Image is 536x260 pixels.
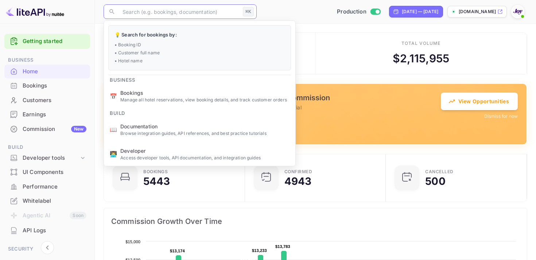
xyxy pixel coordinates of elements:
[125,240,140,244] text: $15,000
[402,8,438,15] div: [DATE] — [DATE]
[4,108,90,121] a: Earnings
[4,143,90,151] span: Build
[441,93,518,110] button: View Opportunities
[252,248,267,253] text: $13,233
[4,108,90,122] div: Earnings
[23,37,86,46] a: Getting started
[23,96,86,105] div: Customers
[23,125,86,133] div: Commission
[114,42,285,48] p: • Booking ID
[71,126,86,132] div: New
[114,50,285,56] p: • Customer full name
[4,79,90,93] div: Bookings
[4,180,90,193] a: Performance
[23,154,79,162] div: Developer tools
[4,93,90,108] div: Customers
[393,50,450,67] div: $ 2,115,955
[23,82,86,90] div: Bookings
[143,170,168,174] div: Bookings
[23,197,86,205] div: Whitelabel
[4,34,90,49] div: Getting started
[4,180,90,194] div: Performance
[104,73,141,84] span: Business
[111,216,520,227] span: Commission Growth Over Time
[4,152,90,164] div: Developer tools
[120,155,290,161] p: Access developer tools, API documentation, and integration guides
[23,110,86,119] div: Earnings
[4,122,90,136] a: CommissionNew
[275,244,290,249] text: $13,783
[23,67,86,76] div: Home
[114,31,285,39] p: 💡 Search for bookings by:
[4,56,90,64] span: Business
[284,176,312,186] div: 4943
[170,249,185,253] text: $13,174
[110,125,117,134] p: 📖
[4,194,90,208] div: Whitelabel
[4,65,90,79] div: Home
[459,8,496,15] p: [DOMAIN_NAME]
[23,226,86,235] div: API Logs
[4,224,90,238] div: API Logs
[4,224,90,237] a: API Logs
[284,170,312,174] div: Confirmed
[243,7,254,16] div: ⌘K
[425,170,454,174] div: CANCELLED
[4,245,90,253] span: Security
[143,176,170,186] div: 5443
[425,176,445,186] div: 500
[401,40,440,47] div: Total volume
[512,6,524,18] img: With Joy
[120,97,290,103] p: Manage all hotel reservations, view booking details, and track customer orders
[484,113,518,120] button: Dismiss for now
[41,241,54,254] button: Collapse navigation
[334,8,383,16] div: Switch to Sandbox mode
[6,6,64,18] img: LiteAPI logo
[4,79,90,92] a: Bookings
[120,147,290,155] span: Developer
[114,58,285,64] p: • Hotel name
[110,92,117,101] p: 📅
[4,194,90,207] a: Whitelabel
[23,168,86,176] div: UI Components
[118,4,240,19] input: Search (e.g. bookings, documentation)
[337,8,366,16] span: Production
[4,65,90,78] a: Home
[120,89,290,97] span: Bookings
[4,165,90,179] a: UI Components
[4,93,90,107] a: Customers
[104,106,131,117] span: Build
[120,123,290,130] span: Documentation
[120,130,290,137] p: Browse integration guides, API references, and best practice tutorials
[110,150,117,158] p: 👨‍💻
[23,183,86,191] div: Performance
